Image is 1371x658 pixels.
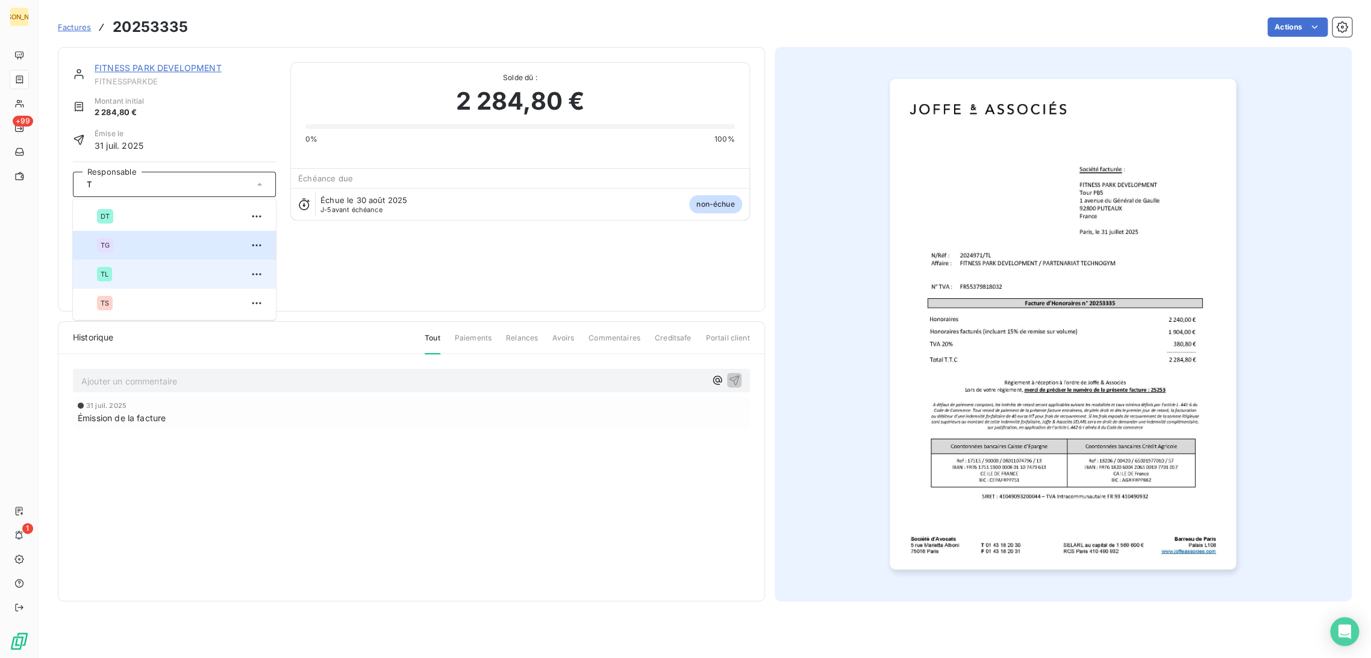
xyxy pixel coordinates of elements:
span: +99 [13,116,33,127]
span: Émise le [95,128,143,139]
span: TG [101,242,110,249]
input: Ajouter une valeur [86,179,116,190]
a: +99 [10,118,28,137]
span: Montant initial [95,96,144,107]
span: Échue le 30 août 2025 [320,195,407,205]
span: Tout [425,333,440,354]
span: 1 [22,523,33,534]
span: avant échéance [320,206,383,213]
span: FITNESSPARKDE [95,77,276,86]
span: 31 juil. 2025 [95,139,143,152]
span: Émission de la facture [78,412,166,424]
span: TS [101,299,109,307]
span: 2 284,80 € [456,83,585,119]
span: Portail client [705,333,749,353]
div: Open Intercom Messenger [1330,617,1359,646]
img: Logo LeanPay [10,631,29,651]
a: FITNESS PARK DEVELOPMENT [95,63,222,73]
span: TL [101,271,108,278]
span: 2 284,80 € [95,107,144,119]
span: non-échue [689,195,742,213]
span: Échéance due [298,174,353,183]
span: 0% [305,134,317,145]
span: Solde dû : [305,72,734,83]
span: 31 juil. 2025 [86,402,126,409]
span: J-5 [320,205,331,214]
span: Paiements [455,333,492,353]
span: Commentaires [589,333,640,353]
span: Historique [73,331,114,343]
span: Factures [58,22,91,32]
span: DT [101,213,110,220]
h3: 20253335 [113,16,188,38]
span: Relances [506,333,538,353]
img: invoice_thumbnail [890,79,1236,569]
button: Actions [1267,17,1328,37]
span: 100% [714,134,735,145]
div: [PERSON_NAME] [10,7,29,27]
a: Factures [58,21,91,33]
span: Avoirs [552,333,574,353]
span: Creditsafe [655,333,692,353]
